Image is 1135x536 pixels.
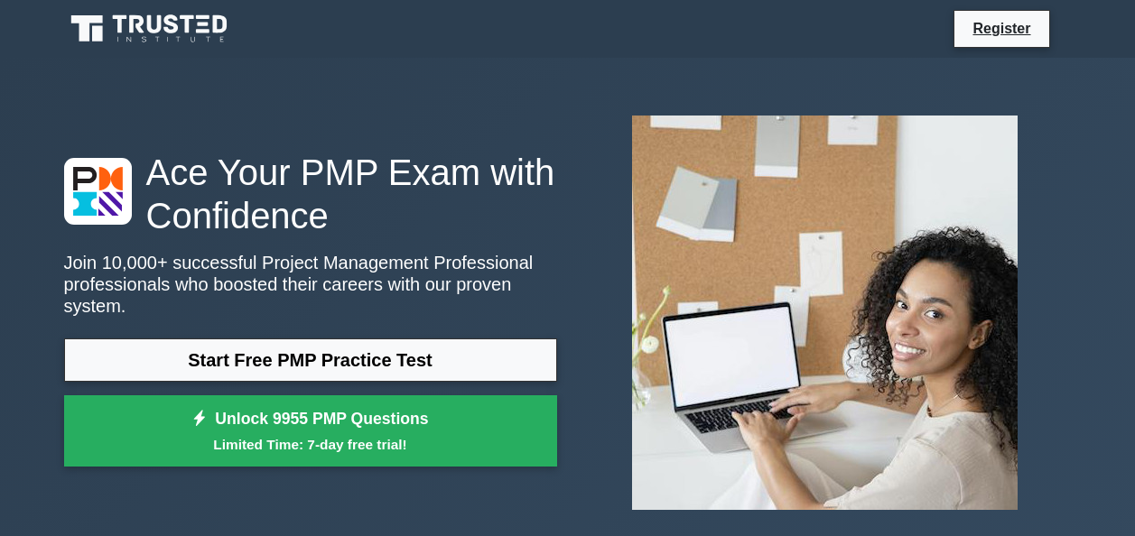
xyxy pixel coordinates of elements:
a: Unlock 9955 PMP QuestionsLimited Time: 7-day free trial! [64,395,557,467]
small: Limited Time: 7-day free trial! [87,434,535,455]
a: Start Free PMP Practice Test [64,338,557,382]
h1: Ace Your PMP Exam with Confidence [64,151,557,237]
p: Join 10,000+ successful Project Management Professional professionals who boosted their careers w... [64,252,557,317]
a: Register [962,17,1041,40]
